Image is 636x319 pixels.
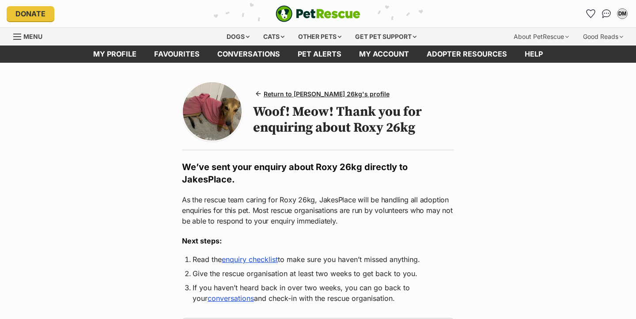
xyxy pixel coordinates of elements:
a: My account [350,46,418,63]
div: Dogs [220,28,256,46]
a: Favourites [145,46,208,63]
a: Return to [PERSON_NAME] 26kg's profile [253,87,393,100]
span: Menu [23,33,42,40]
div: Other pets [292,28,348,46]
img: chat-41dd97257d64d25036548639549fe6c8038ab92f7586957e7f3b1b290dea8141.svg [602,9,611,18]
a: enquiry checklist [222,255,278,264]
img: logo-e224e6f780fb5917bec1dbf3a21bbac754714ae5b6737aabdf751b685950b380.svg [276,5,360,22]
div: Get pet support [349,28,423,46]
div: Cats [257,28,291,46]
li: If you haven’t heard back in over two weeks, you can go back to your and check-in with the rescue... [193,282,443,304]
img: Photo of Roxy 26kg [183,82,242,141]
div: Good Reads [577,28,629,46]
ul: Account quick links [583,7,629,21]
p: As the rescue team caring for Roxy 26kg, JakesPlace will be handling all adoption enquiries for t... [182,194,454,226]
a: Favourites [583,7,598,21]
li: Read the to make sure you haven’t missed anything. [193,254,443,265]
a: Help [516,46,552,63]
h2: We’ve sent your enquiry about Roxy 26kg directly to JakesPlace. [182,161,454,186]
a: Conversations [599,7,613,21]
h3: Next steps: [182,235,454,246]
div: About PetRescue [507,28,575,46]
a: Menu [13,28,49,44]
a: My profile [84,46,145,63]
h1: Woof! Meow! Thank you for enquiring about Roxy 26kg [253,104,454,136]
a: conversations [208,294,254,303]
div: DM [618,9,627,18]
li: Give the rescue organisation at least two weeks to get back to you. [193,268,443,279]
button: My account [615,7,629,21]
a: Pet alerts [289,46,350,63]
a: conversations [208,46,289,63]
span: Return to [PERSON_NAME] 26kg's profile [264,89,390,99]
a: Adopter resources [418,46,516,63]
a: Donate [7,6,54,21]
a: PetRescue [276,5,360,22]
